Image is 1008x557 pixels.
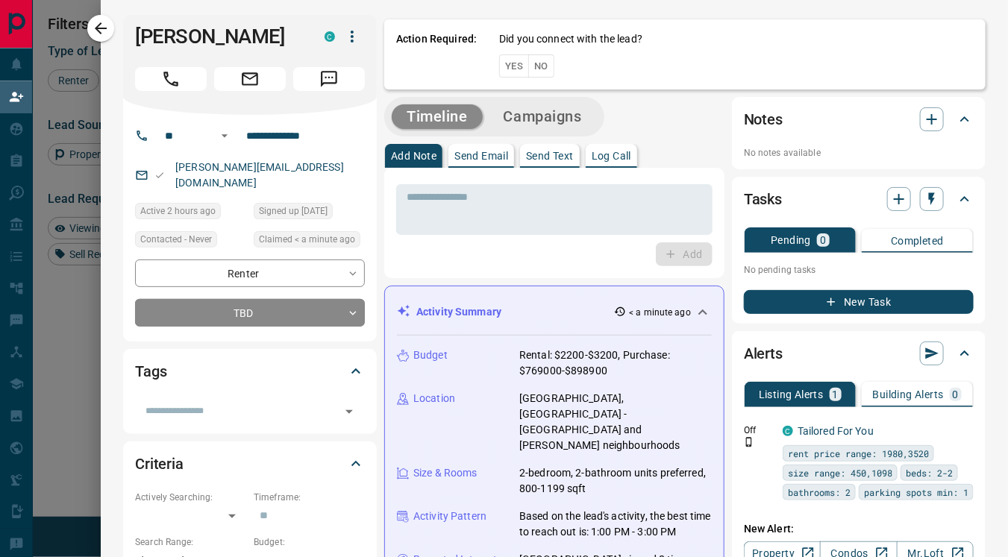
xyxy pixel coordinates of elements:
[744,146,974,160] p: No notes available
[906,465,953,480] span: beds: 2-2
[135,446,365,482] div: Criteria
[135,203,246,224] div: Tue Oct 14 2025
[744,290,974,314] button: New Task
[454,151,508,161] p: Send Email
[891,236,944,246] p: Completed
[744,187,782,211] h2: Tasks
[397,298,712,326] div: Activity Summary< a minute ago
[135,25,302,48] h1: [PERSON_NAME]
[135,299,365,327] div: TBD
[873,389,944,400] p: Building Alerts
[325,31,335,42] div: condos.ca
[744,336,974,371] div: Alerts
[396,31,477,78] p: Action Required:
[254,535,365,549] p: Budget:
[293,67,365,91] span: Message
[592,151,631,161] p: Log Call
[519,509,712,540] p: Based on the lead's activity, the best time to reach out is: 1:00 PM - 3:00 PM
[864,485,968,500] span: parking spots min: 1
[135,259,365,287] div: Renter
[135,67,207,91] span: Call
[783,426,793,436] div: condos.ca
[526,151,574,161] p: Send Text
[140,204,216,218] span: Active 2 hours ago
[519,347,712,379] p: Rental: $2200-$3200, Purchase: $769000-$898900
[392,104,483,129] button: Timeline
[135,353,365,389] div: Tags
[214,67,286,91] span: Email
[798,425,874,437] a: Tailored For You
[254,491,365,504] p: Timeframe:
[135,491,246,504] p: Actively Searching:
[519,465,712,497] p: 2-bedroom, 2-bathroom units preferred, 800-1199 sqft
[744,181,974,217] div: Tasks
[788,465,892,480] span: size range: 450,1098
[413,391,455,406] p: Location
[499,31,642,47] p: Did you connect with the lead?
[259,204,328,218] span: Signed up [DATE]
[744,437,754,447] svg: Push Notification Only
[413,509,486,524] p: Activity Pattern
[788,446,929,461] span: rent price range: 1980,3520
[744,107,783,131] h2: Notes
[254,203,365,224] div: Mon Mar 03 2025
[499,54,529,78] button: Yes
[519,391,712,453] p: [GEOGRAPHIC_DATA], [GEOGRAPHIC_DATA] - [GEOGRAPHIC_DATA] and [PERSON_NAME] neighbourhoods
[259,232,355,247] span: Claimed < a minute ago
[216,127,234,145] button: Open
[254,231,365,252] div: Tue Oct 14 2025
[413,465,478,481] p: Size & Rooms
[953,389,959,400] p: 0
[629,306,691,319] p: < a minute ago
[175,161,344,189] a: [PERSON_NAME][EMAIL_ADDRESS][DOMAIN_NAME]
[391,151,436,161] p: Add Note
[339,401,360,422] button: Open
[771,235,811,245] p: Pending
[528,54,554,78] button: No
[135,535,246,549] p: Search Range:
[744,424,774,437] p: Off
[154,170,165,180] svg: Email Valid
[820,235,826,245] p: 0
[759,389,824,400] p: Listing Alerts
[135,359,166,383] h2: Tags
[140,232,212,247] span: Contacted - Never
[744,101,974,137] div: Notes
[744,342,783,365] h2: Alerts
[416,304,501,320] p: Activity Summary
[135,452,184,476] h2: Criteria
[489,104,597,129] button: Campaigns
[744,259,974,281] p: No pending tasks
[788,485,851,500] span: bathrooms: 2
[413,347,448,363] p: Budget
[833,389,839,400] p: 1
[744,521,974,537] p: New Alert:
